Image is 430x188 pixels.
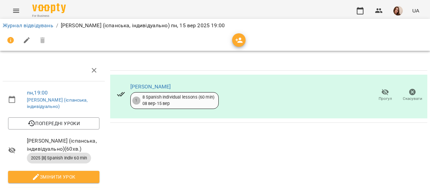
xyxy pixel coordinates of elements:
button: Прогул [372,86,399,105]
a: [PERSON_NAME] (іспанська, індивідуально) [27,97,88,109]
span: Прогул [379,96,392,102]
nav: breadcrumb [3,22,427,30]
span: 2025 [8] Spanish Indiv 60 min [27,155,91,161]
button: Скасувати [399,86,426,105]
span: Змінити урок [13,173,94,181]
a: пн , 19:00 [27,89,48,96]
span: Скасувати [403,96,422,102]
p: [PERSON_NAME] (іспанська, індивідуально) пн, 15 вер 2025 19:00 [61,22,225,30]
span: For Business [32,14,66,18]
a: Журнал відвідувань [3,22,53,29]
a: [PERSON_NAME] [130,83,171,90]
span: UA [412,7,419,14]
button: UA [410,4,422,17]
button: Menu [8,3,24,19]
img: Voopty Logo [32,3,66,13]
div: 1 [132,97,140,105]
li: / [56,22,58,30]
img: 6cd80b088ed49068c990d7a30548842a.jpg [393,6,403,15]
span: [PERSON_NAME] (іспанська, індивідуально) ( 60 хв. ) [27,137,99,153]
span: Попередні уроки [13,119,94,127]
div: 8 Spanish individual lessons (60 min) 08 вер - 15 вер [142,94,214,107]
button: Попередні уроки [8,117,99,129]
button: Змінити урок [8,171,99,183]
